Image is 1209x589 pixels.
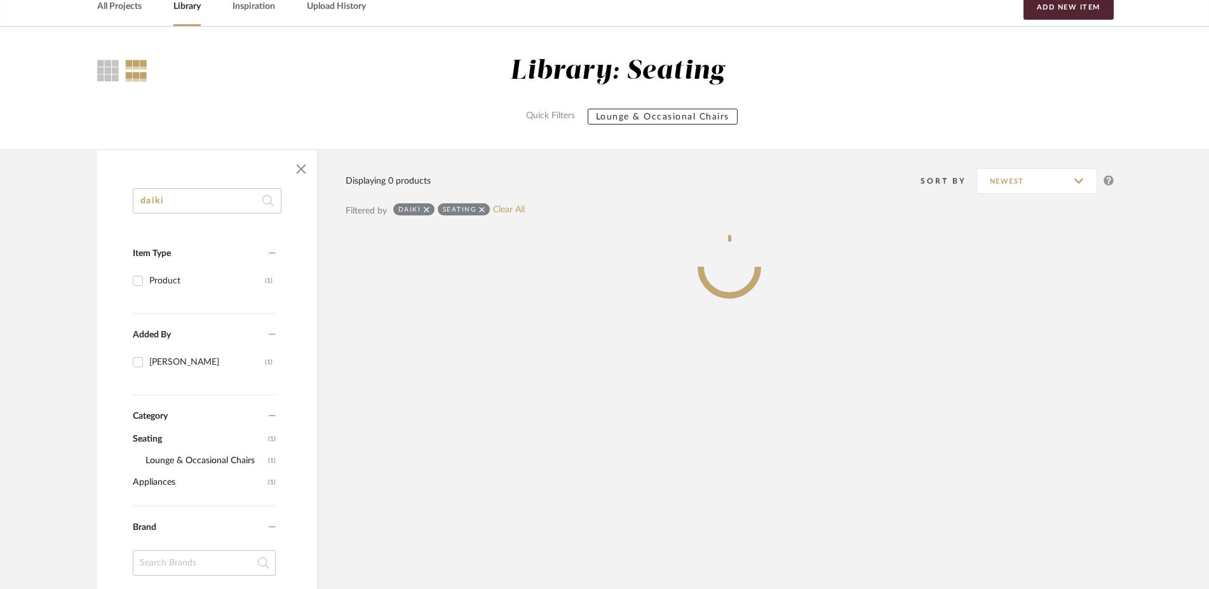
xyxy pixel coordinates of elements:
span: (1) [268,472,276,492]
span: Brand [133,523,156,532]
div: (1) [265,271,273,291]
span: (1) [268,429,276,449]
div: Seating [443,205,476,213]
div: (1) [265,352,273,372]
div: Filtered by [346,204,387,218]
a: Clear All [493,205,525,215]
span: Lounge & Occasional Chairs [145,450,265,471]
button: Lounge & Occasional Chairs [588,109,738,125]
div: Library: Seating [510,55,724,88]
span: Seating [133,428,265,450]
span: Appliances [133,471,265,493]
div: Displaying 0 products [346,174,431,188]
div: [PERSON_NAME] [149,352,265,372]
span: Added By [133,330,171,339]
span: Item Type [133,249,171,258]
span: Category [133,411,168,422]
div: Product [149,271,265,291]
input: Search within 0 results [133,188,281,213]
button: Close [288,156,314,182]
input: Search Brands [133,550,276,576]
div: Sort By [921,175,976,187]
div: daiki [398,205,421,213]
span: (1) [268,450,276,471]
label: Quick Filters [518,109,583,125]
